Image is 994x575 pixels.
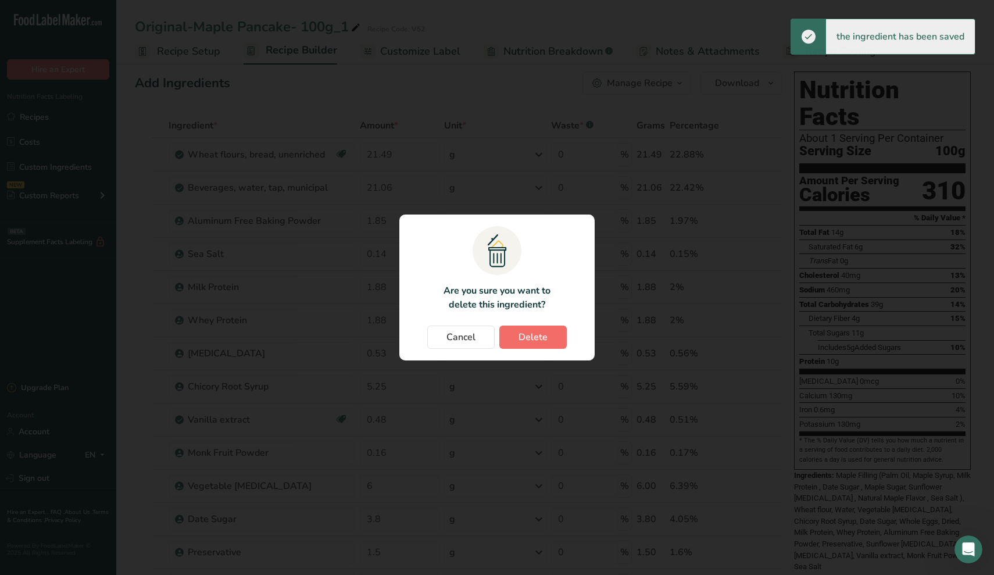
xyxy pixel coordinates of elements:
[954,535,982,563] iframe: Intercom live chat
[427,326,495,349] button: Cancel
[826,19,975,54] div: the ingredient has been saved
[499,326,567,349] button: Delete
[437,284,557,312] p: Are you sure you want to delete this ingredient?
[519,330,548,344] span: Delete
[446,330,475,344] span: Cancel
